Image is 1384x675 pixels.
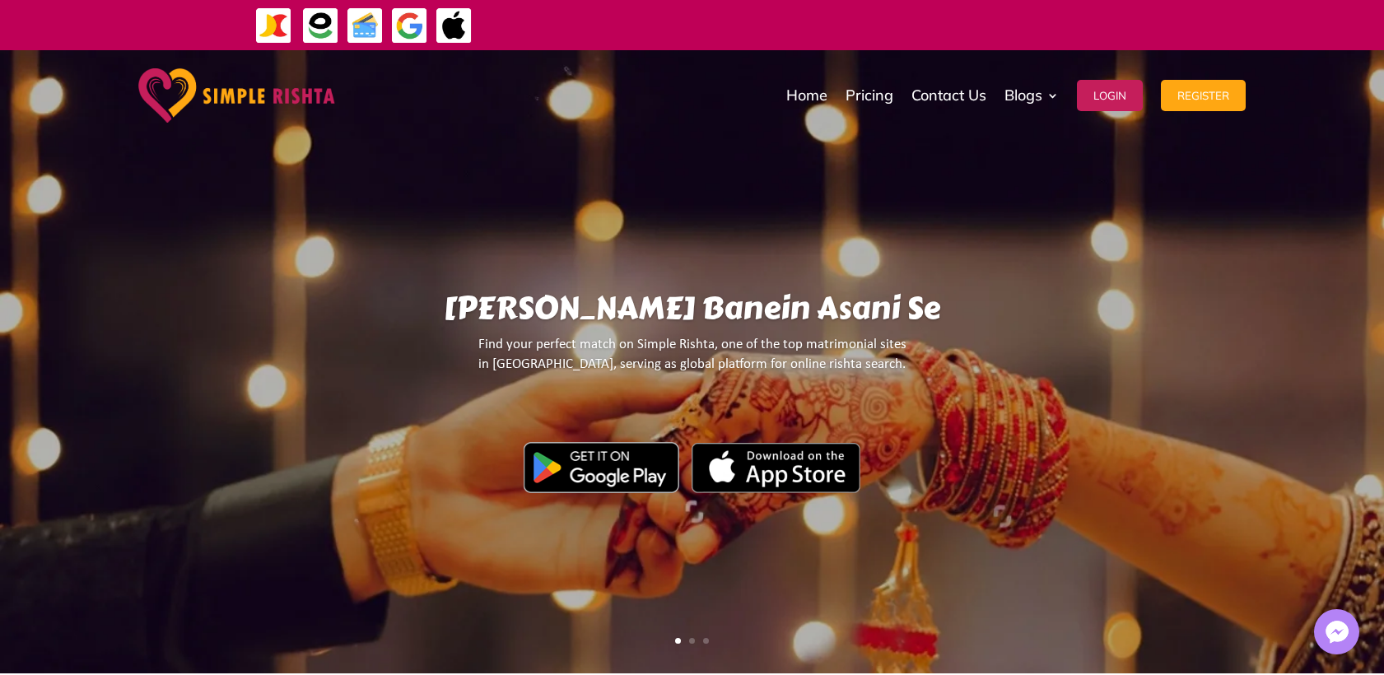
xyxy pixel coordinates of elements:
[796,10,832,39] strong: ایزی پیسہ
[1161,54,1246,137] a: Register
[347,7,384,44] img: Credit Cards
[391,7,428,44] img: GooglePay-icon
[524,442,679,493] img: Google Play
[846,54,893,137] a: Pricing
[1077,80,1143,111] button: Login
[689,638,695,644] a: 2
[1004,54,1059,137] a: Blogs
[1321,616,1354,649] img: Messenger
[436,7,473,44] img: ApplePay-icon
[836,10,871,39] strong: جاز کیش
[523,15,1233,35] div: ایپ میں پیمنٹ صرف گوگل پے اور ایپل پے کے ذریعے ممکن ہے۔ ، یا کریڈٹ کارڈ کے ذریعے ویب سائٹ پر ہوگی۔
[911,54,986,137] a: Contact Us
[1077,54,1143,137] a: Login
[180,335,1204,389] p: Find your perfect match on Simple Rishta, one of the top matrimonial sites in [GEOGRAPHIC_DATA], ...
[1161,80,1246,111] button: Register
[786,54,827,137] a: Home
[302,7,339,44] img: EasyPaisa-icon
[255,7,292,44] img: JazzCash-icon
[675,638,681,644] a: 1
[180,290,1204,335] h1: [PERSON_NAME] Banein Asani Se
[703,638,709,644] a: 3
